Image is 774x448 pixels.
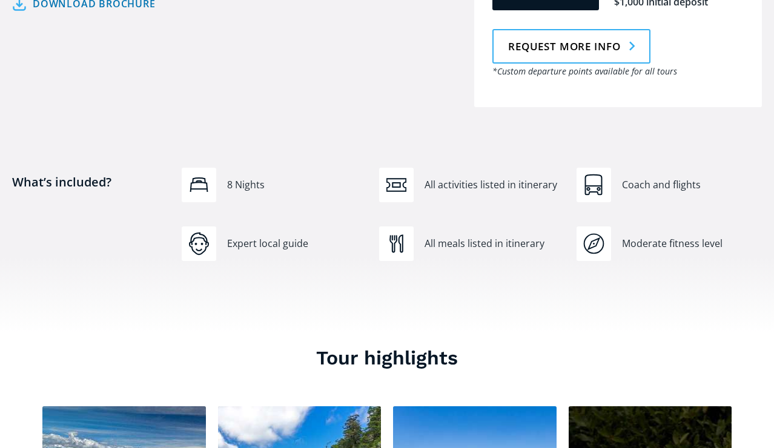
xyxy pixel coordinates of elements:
em: *Custom departure points available for all tours [492,65,677,77]
div: All meals listed in itinerary [425,237,564,251]
a: Request more info [492,29,650,64]
div: Expert local guide [227,237,367,251]
h3: Tour highlights [12,346,762,370]
div: All activities listed in itinerary [425,179,564,192]
div: 8 Nights [227,179,367,192]
h4: What’s included? [12,174,170,237]
div: Moderate fitness level [622,237,762,251]
div: Coach and flights [622,179,762,192]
